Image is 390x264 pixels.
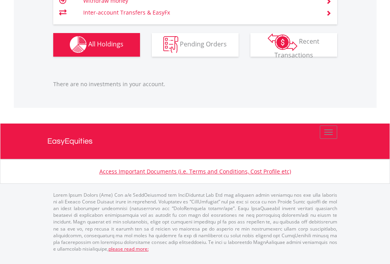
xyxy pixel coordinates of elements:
img: holdings-wht.png [70,36,87,53]
a: Access Important Documents (i.e. Terms and Conditions, Cost Profile etc) [99,168,291,175]
p: There are no investments in your account. [53,80,337,88]
td: Inter-account Transfers & EasyFx [83,7,316,18]
span: Recent Transactions [274,37,320,59]
span: All Holdings [88,40,123,48]
p: Lorem Ipsum Dolors (Ame) Con a/e SeddOeiusmod tem InciDiduntut Lab Etd mag aliquaen admin veniamq... [53,192,337,252]
button: Recent Transactions [250,33,337,57]
span: Pending Orders [180,40,227,48]
img: pending_instructions-wht.png [163,36,178,53]
a: please read more: [108,246,149,252]
a: EasyEquities [47,124,343,159]
button: All Holdings [53,33,140,57]
button: Pending Orders [152,33,239,57]
img: transactions-zar-wht.png [268,33,297,51]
